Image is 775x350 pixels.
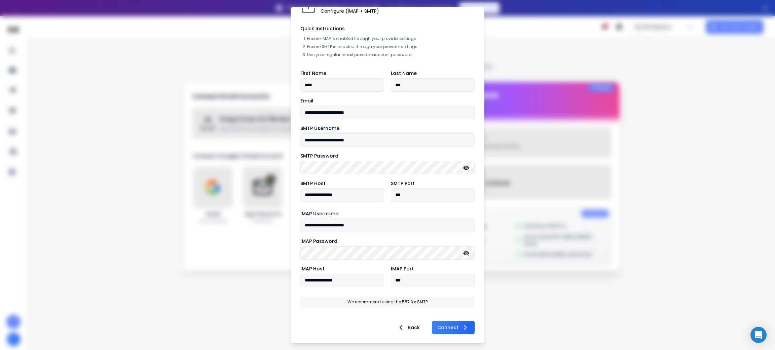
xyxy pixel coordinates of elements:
label: IMAP Password [300,239,337,244]
li: Ensure SMTP is enabled through your provider settings [307,44,475,49]
button: Back [392,321,425,334]
label: First Name [300,71,326,76]
label: Email [300,98,313,103]
li: Ensure IMAP is enabled through your provider settings [307,36,475,41]
p: Configure (IMAP + SMTP) [321,8,406,14]
label: IMAP Username [300,211,338,216]
div: Open Intercom Messenger [750,327,767,343]
label: SMTP Username [300,126,339,131]
label: SMTP Port [391,181,415,186]
p: We recommend using the 587 for SMTP [347,299,428,305]
label: IMAP Host [300,266,325,271]
label: IMAP Port [391,266,414,271]
label: SMTP Host [300,181,326,186]
button: Connect [432,321,475,334]
label: Last Name [391,71,417,76]
label: SMTP Password [300,154,338,158]
h2: Quick Instructions [300,25,475,32]
li: Use your regular email provider account password. [307,52,475,57]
